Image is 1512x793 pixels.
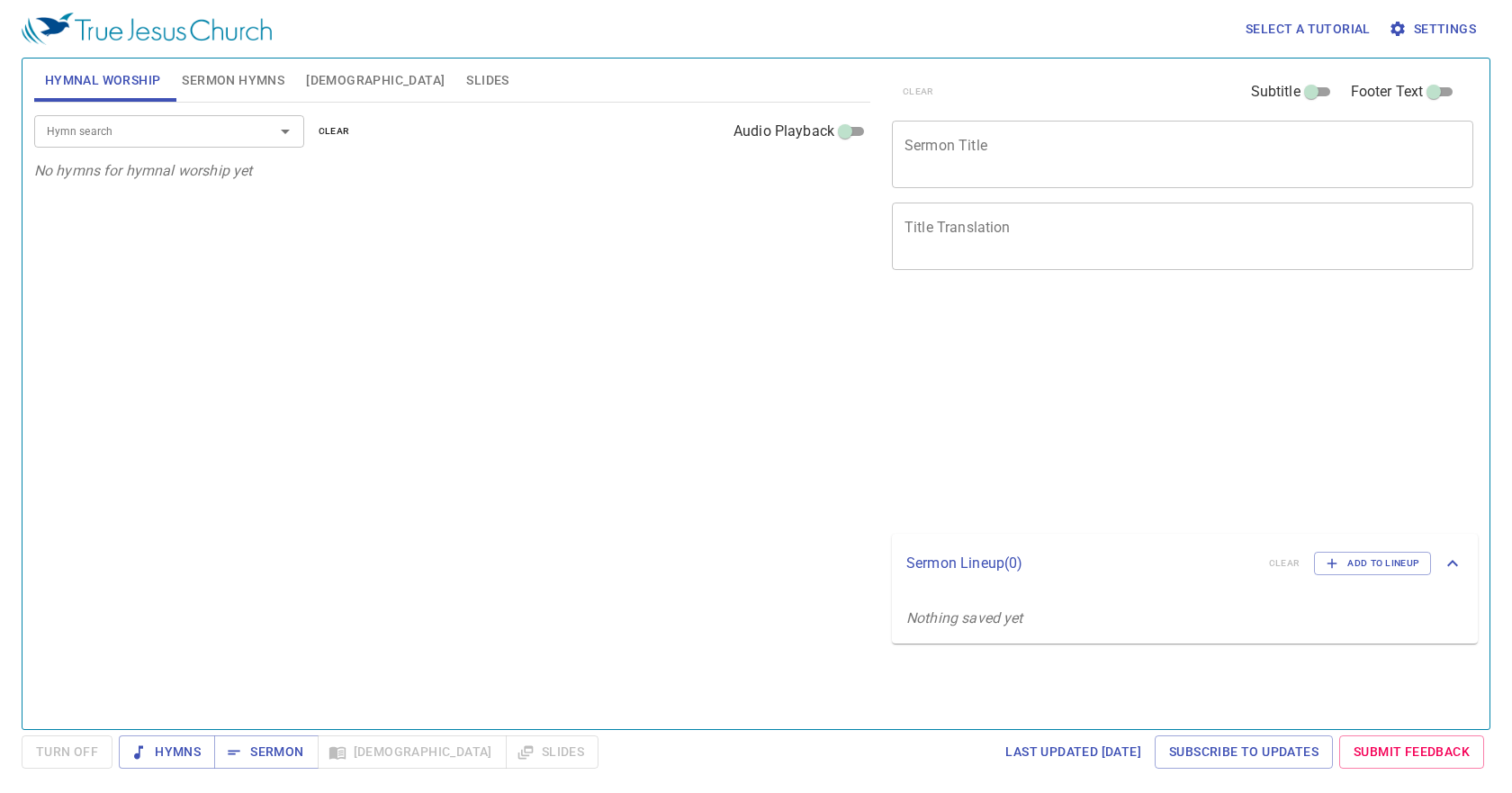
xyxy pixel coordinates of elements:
[1155,735,1333,769] a: Subscribe to Updates
[1339,735,1484,769] a: Submit Feedback
[906,553,1255,574] p: Sermon Lineup ( 0 )
[1246,18,1371,41] span: Select a tutorial
[1326,555,1419,572] span: Add to Lineup
[1005,741,1141,763] span: Last updated [DATE]
[22,13,272,45] img: True Jesus Church
[1392,18,1476,41] span: Settings
[733,121,834,142] span: Audio Playback
[906,609,1023,626] i: Nothing saved yet
[1251,81,1300,103] span: Subtitle
[1385,13,1483,46] button: Settings
[182,69,284,92] span: Sermon Hymns
[1314,552,1431,575] button: Add to Lineup
[229,741,303,763] span: Sermon
[319,123,350,140] span: clear
[998,735,1148,769] a: Last updated [DATE]
[273,119,298,144] button: Open
[1354,741,1470,763] span: Submit Feedback
[1238,13,1378,46] button: Select a tutorial
[885,289,1359,527] iframe: from-child
[306,69,445,92] span: [DEMOGRAPHIC_DATA]
[214,735,318,769] button: Sermon
[1169,741,1318,763] span: Subscribe to Updates
[1351,81,1424,103] span: Footer Text
[466,69,508,92] span: Slides
[133,741,201,763] span: Hymns
[119,735,215,769] button: Hymns
[308,121,361,142] button: clear
[45,69,161,92] span: Hymnal Worship
[34,162,253,179] i: No hymns for hymnal worship yet
[892,534,1478,593] div: Sermon Lineup(0)clearAdd to Lineup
